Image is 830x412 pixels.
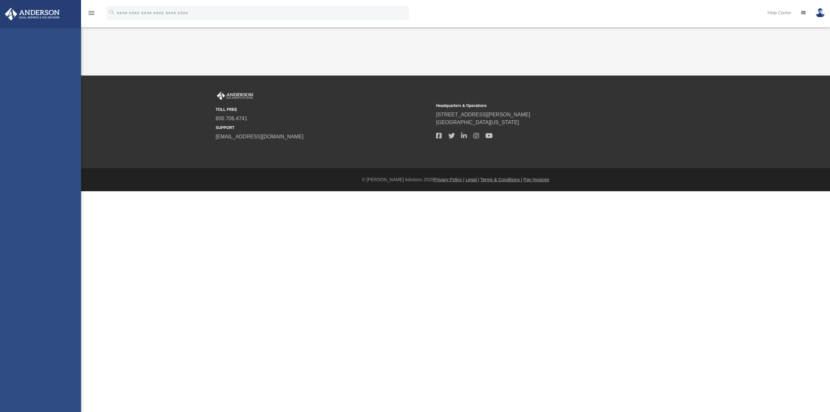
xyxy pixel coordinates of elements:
[216,134,303,139] a: [EMAIL_ADDRESS][DOMAIN_NAME]
[436,120,519,125] a: [GEOGRAPHIC_DATA][US_STATE]
[434,177,465,182] a: Privacy Policy |
[216,125,432,131] small: SUPPORT
[216,107,432,112] small: TOLL FREE
[815,8,825,18] img: User Pic
[216,116,247,121] a: 800.706.4741
[436,103,652,109] small: Headquarters & Operations
[436,112,530,117] a: [STREET_ADDRESS][PERSON_NAME]
[480,177,522,182] a: Terms & Conditions |
[523,177,549,182] a: Pay Invoices
[108,9,115,16] i: search
[88,12,95,17] a: menu
[81,176,830,183] div: © [PERSON_NAME] Advisors 2025
[466,177,479,182] a: Legal |
[216,92,255,100] img: Anderson Advisors Platinum Portal
[88,9,95,17] i: menu
[3,8,62,20] img: Anderson Advisors Platinum Portal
